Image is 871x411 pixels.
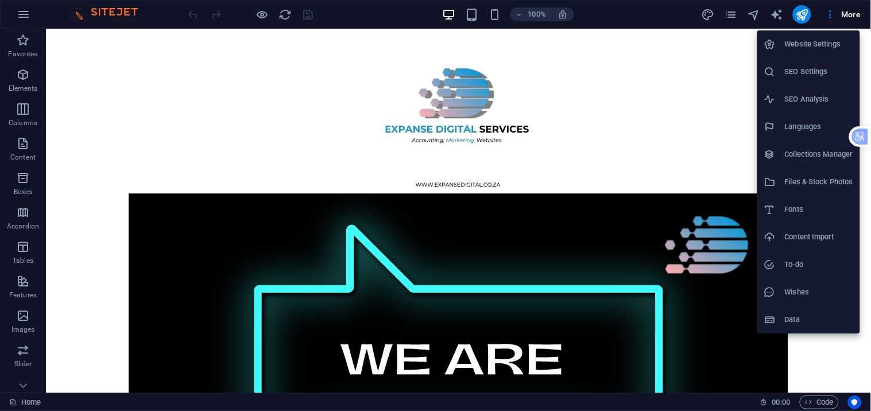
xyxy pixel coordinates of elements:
[785,37,853,51] h6: Website Settings
[785,148,853,161] h6: Collections Manager
[785,313,853,327] h6: Data
[785,175,853,189] h6: Files & Stock Photos
[785,258,853,272] h6: To-do
[785,230,853,244] h6: Content Import
[785,203,853,216] h6: Fonts
[785,92,853,106] h6: SEO Analysis
[785,285,853,299] h6: Wishes
[785,65,853,79] h6: SEO Settings
[785,120,853,134] h6: Languages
